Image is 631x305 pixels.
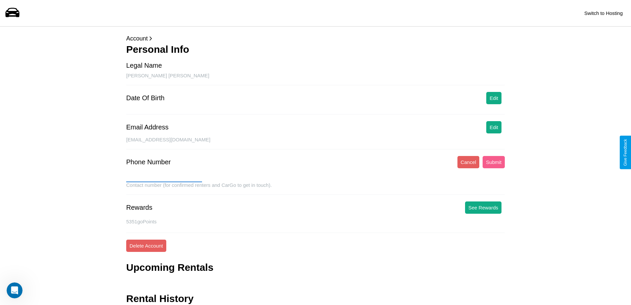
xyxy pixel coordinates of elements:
iframe: Intercom live chat [7,282,23,298]
p: Account [126,33,505,44]
button: Edit [486,92,501,104]
div: Contact number (for confirmed renters and CarGo to get in touch). [126,182,505,195]
h3: Rental History [126,293,193,304]
button: Submit [483,156,505,168]
div: Rewards [126,204,152,211]
button: Switch to Hosting [581,7,626,19]
p: 5351 goPoints [126,217,505,226]
h3: Personal Info [126,44,505,55]
div: Email Address [126,123,169,131]
div: Give Feedback [623,139,628,166]
div: [PERSON_NAME] [PERSON_NAME] [126,73,505,85]
button: Edit [486,121,501,133]
h3: Upcoming Rentals [126,262,213,273]
div: Phone Number [126,158,171,166]
button: Cancel [457,156,480,168]
button: Delete Account [126,240,166,252]
div: Legal Name [126,62,162,69]
div: [EMAIL_ADDRESS][DOMAIN_NAME] [126,137,505,149]
button: See Rewards [465,201,501,214]
div: Date Of Birth [126,94,165,102]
